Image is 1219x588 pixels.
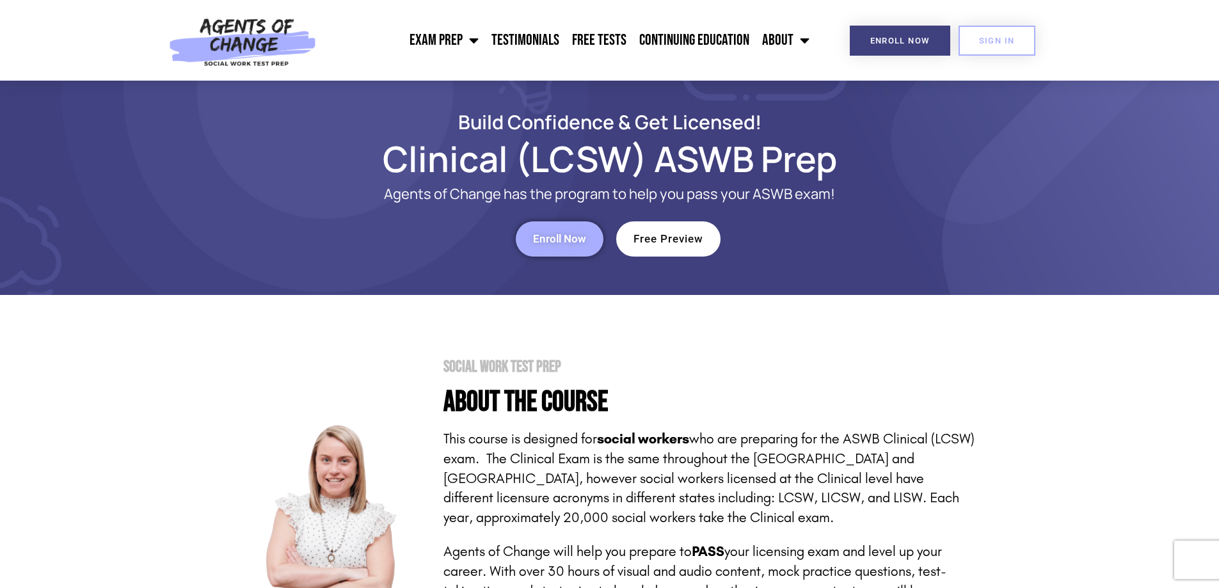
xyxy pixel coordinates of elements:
[633,24,756,56] a: Continuing Education
[443,359,975,375] h2: Social Work Test Prep
[633,234,703,244] span: Free Preview
[979,36,1015,45] span: SIGN IN
[850,26,950,56] a: Enroll Now
[597,431,689,447] strong: social workers
[566,24,633,56] a: Free Tests
[516,221,603,257] a: Enroll Now
[616,221,721,257] a: Free Preview
[756,24,816,56] a: About
[959,26,1035,56] a: SIGN IN
[485,24,566,56] a: Testimonials
[692,543,724,560] strong: PASS
[296,186,923,202] p: Agents of Change has the program to help you pass your ASWB exam!
[245,113,975,131] h2: Build Confidence & Get Licensed!
[403,24,485,56] a: Exam Prep
[870,36,930,45] span: Enroll Now
[245,144,975,173] h1: Clinical (LCSW) ASWB Prep
[443,388,975,417] h4: About the Course
[323,24,816,56] nav: Menu
[533,234,586,244] span: Enroll Now
[443,429,975,528] p: This course is designed for who are preparing for the ASWB Clinical (LCSW) exam. The Clinical Exa...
